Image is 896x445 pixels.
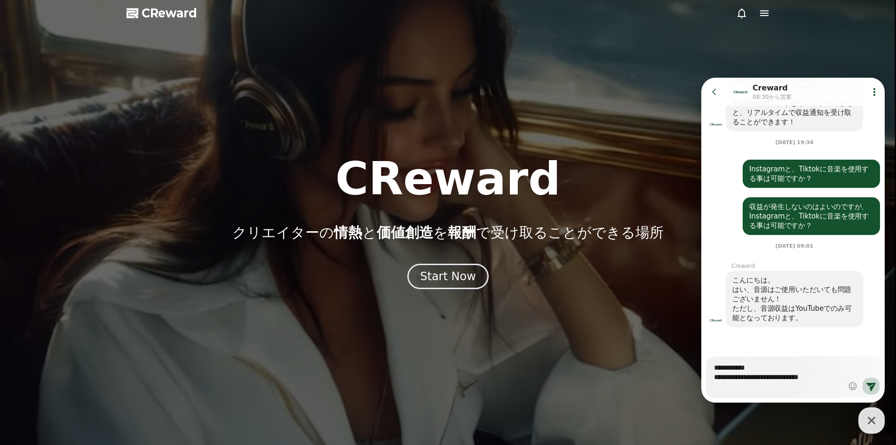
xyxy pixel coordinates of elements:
span: CReward [142,6,197,21]
a: Start Now [407,273,489,282]
iframe: Channel chat [701,78,885,403]
button: Start Now [407,264,489,289]
p: クリエイターの と を で受け取ることができる場所 [232,224,664,241]
span: 報酬 [448,224,476,241]
span: 情熱 [334,224,362,241]
h1: CReward [335,156,561,202]
span: 価値創造 [377,224,433,241]
a: CReward [127,6,197,21]
div: Start Now [420,269,476,284]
